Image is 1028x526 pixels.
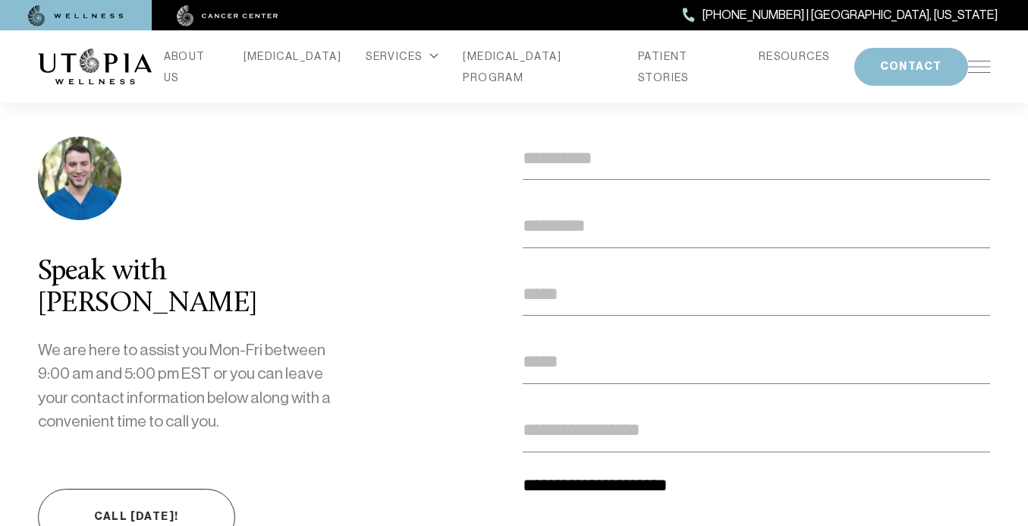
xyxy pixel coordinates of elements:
[177,5,278,27] img: cancer center
[638,46,734,88] a: PATIENT STORIES
[463,46,614,88] a: [MEDICAL_DATA] PROGRAM
[38,257,344,320] div: Speak with [PERSON_NAME]
[38,137,121,220] img: photo
[164,46,219,88] a: ABOUT US
[968,61,991,73] img: icon-hamburger
[703,5,998,25] span: [PHONE_NUMBER] | [GEOGRAPHIC_DATA], [US_STATE]
[28,5,124,27] img: wellness
[38,49,152,85] img: logo
[759,46,830,67] a: RESOURCES
[683,5,998,25] a: [PHONE_NUMBER] | [GEOGRAPHIC_DATA], [US_STATE]
[38,339,344,434] p: We are here to assist you Mon-Fri between 9:00 am and 5:00 pm EST or you can leave your contact i...
[854,48,968,86] button: CONTACT
[366,46,439,67] div: SERVICES
[244,46,342,67] a: [MEDICAL_DATA]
